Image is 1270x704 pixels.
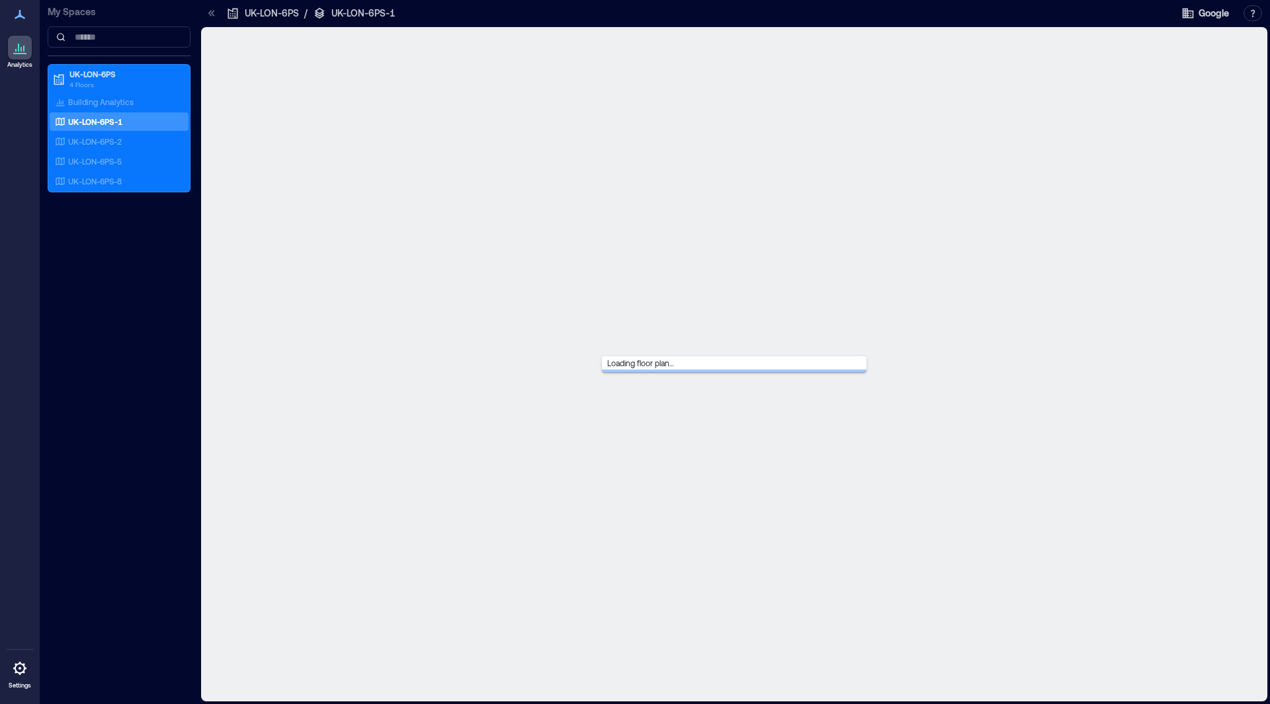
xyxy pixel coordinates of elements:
[68,116,122,127] p: UK-LON-6PS-1
[245,7,299,20] p: UK-LON-6PS
[4,652,36,693] a: Settings
[69,69,181,79] p: UK-LON-6PS
[68,97,134,107] p: Building Analytics
[7,61,32,69] p: Analytics
[69,79,181,90] p: 4 Floors
[68,136,122,147] p: UK-LON-6PS-2
[68,156,122,167] p: UK-LON-6PS-5
[304,7,308,20] p: /
[1177,3,1233,24] button: Google
[9,682,31,689] p: Settings
[331,7,395,20] p: UK-LON-6PS-1
[602,353,679,373] span: Loading floor plan...
[3,32,36,73] a: Analytics
[68,176,122,186] p: UK-LON-6PS-8
[1199,7,1229,20] span: Google
[48,5,190,19] p: My Spaces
